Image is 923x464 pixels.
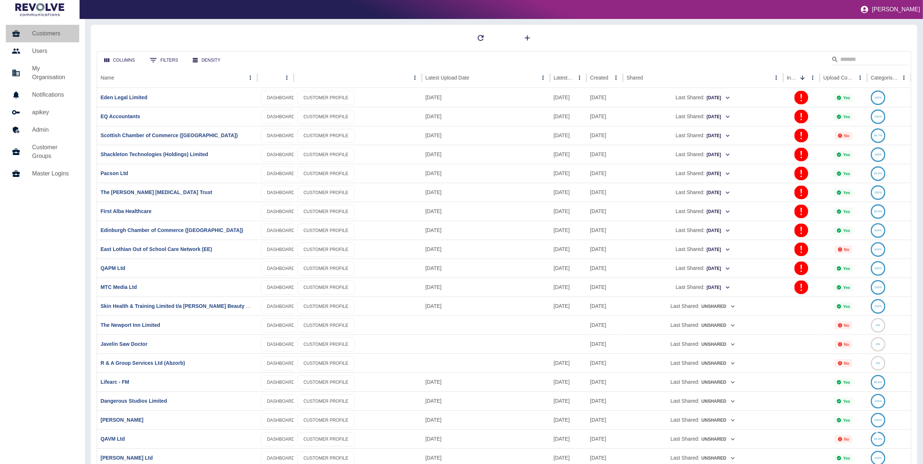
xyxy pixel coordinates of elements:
a: CUSTOMER PROFILE [297,110,355,124]
div: Not all required reports for this customer were uploaded for the latest usage month. [835,245,853,254]
a: DASHBOARD [261,281,301,295]
a: [PERSON_NAME] Ltd [101,455,153,461]
button: [PERSON_NAME] [857,2,923,17]
div: 04 Jul 2023 [587,259,623,278]
p: Yes [843,456,850,460]
a: DASHBOARD [261,299,301,314]
button: [DATE] [706,111,731,123]
button: Categorised column menu [899,73,909,83]
div: 15 Aug 2025 [422,259,550,278]
a: Edinburgh Chamber of Commerce ([GEOGRAPHIC_DATA]) [101,227,243,233]
div: 31 Aug 2025 [550,391,587,410]
button: [DATE] [706,187,731,198]
button: Unshared [701,415,736,426]
div: 04 Jul 2023 [587,202,623,221]
div: Last Shared: [627,183,780,202]
text: 100% [874,115,882,118]
a: DASHBOARD [261,205,301,219]
a: CUSTOMER PROFILE [297,186,355,200]
p: No [844,342,850,347]
text: 0% [876,343,880,346]
div: 12 Sep 2025 [422,126,550,145]
button: Unshared [701,301,736,312]
a: CUSTOMER PROFILE [297,243,355,257]
h5: apikey [32,108,73,117]
div: Name [101,75,114,81]
a: Master Logins [6,165,79,182]
button: Unshared [701,396,736,407]
button: Created column menu [611,73,621,83]
button: Unshared [701,339,736,350]
text: 100% [874,248,882,251]
button: Unshared [701,434,736,445]
div: 12 Aug 2025 [550,88,587,107]
div: 06 Dec 2023 [587,145,623,164]
a: CUSTOMER PROFILE [297,148,355,162]
a: CUSTOMER PROFILE [297,281,355,295]
button: Unshared [701,358,736,369]
text: 100% [874,286,882,289]
text: 100% [874,153,882,156]
div: 10 Apr 2024 [587,126,623,145]
button: Density [187,54,226,67]
div: 20 Aug 2025 [422,221,550,240]
div: 21 Aug 2025 [587,372,623,391]
a: Customer Groups [6,139,79,165]
a: Eden Legal Limited [101,94,147,100]
h5: Customers [32,29,73,38]
button: Shared column menu [771,73,781,83]
button: [DATE] [706,225,731,236]
a: CUSTOMER PROFILE [297,394,355,409]
text: 0% [876,361,880,365]
text: 0% [876,324,880,327]
p: Yes [843,171,850,176]
button: Upload Complete column menu [855,73,865,83]
button: column menu [282,73,292,83]
a: DASHBOARD [261,432,301,446]
div: Latest Upload Date [426,75,469,81]
div: Last Shared: [627,430,780,448]
a: DASHBOARD [261,129,301,143]
div: 04 Jul 2023 [587,183,623,202]
div: Search [831,54,909,67]
button: [DATE] [706,168,731,179]
h5: Users [32,47,73,55]
a: CUSTOMER PROFILE [297,167,355,181]
a: EQ Accountants [101,113,140,119]
div: 17 Aug 2025 [550,278,587,297]
div: 06 Sep 2025 [550,372,587,391]
p: Yes [843,190,850,195]
div: Last Shared: [627,221,780,240]
button: [DATE] [706,92,731,104]
div: 03 Sep 2025 [422,429,550,448]
button: Unshared [701,377,736,388]
a: apikey [6,104,79,121]
a: The Newport Inn Limited [101,322,160,328]
div: 31 Jul 2025 [587,410,623,429]
h5: My Organisation [32,64,73,82]
text: 99.8% [874,380,882,384]
button: [DATE] [706,282,731,293]
div: 04 Jul 2023 [587,240,623,259]
h5: Master Logins [32,169,73,178]
a: DASHBOARD [261,375,301,390]
div: Last Shared: [627,164,780,183]
a: The [PERSON_NAME] [MEDICAL_DATA] Trust [101,189,212,195]
a: MTC Media Ltd [101,284,137,290]
button: [DATE] [706,149,731,161]
img: Logo [15,3,64,16]
div: 04 Aug 2025 [587,391,623,410]
div: Not all required reports for this customer were uploaded for the latest usage month. [835,132,853,140]
a: DASHBOARD [261,110,301,124]
a: DASHBOARD [261,148,301,162]
a: DASHBOARD [261,224,301,238]
h5: Notifications [32,90,73,99]
div: Last Shared: [627,88,780,107]
a: CUSTOMER PROFILE [297,432,355,446]
a: QAVM Ltd [101,436,125,442]
div: Last Shared: [627,278,780,297]
div: 03 Jan 2025 [587,88,623,107]
p: Yes [843,115,850,119]
p: Yes [843,209,850,214]
a: CUSTOMER PROFILE [297,413,355,428]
